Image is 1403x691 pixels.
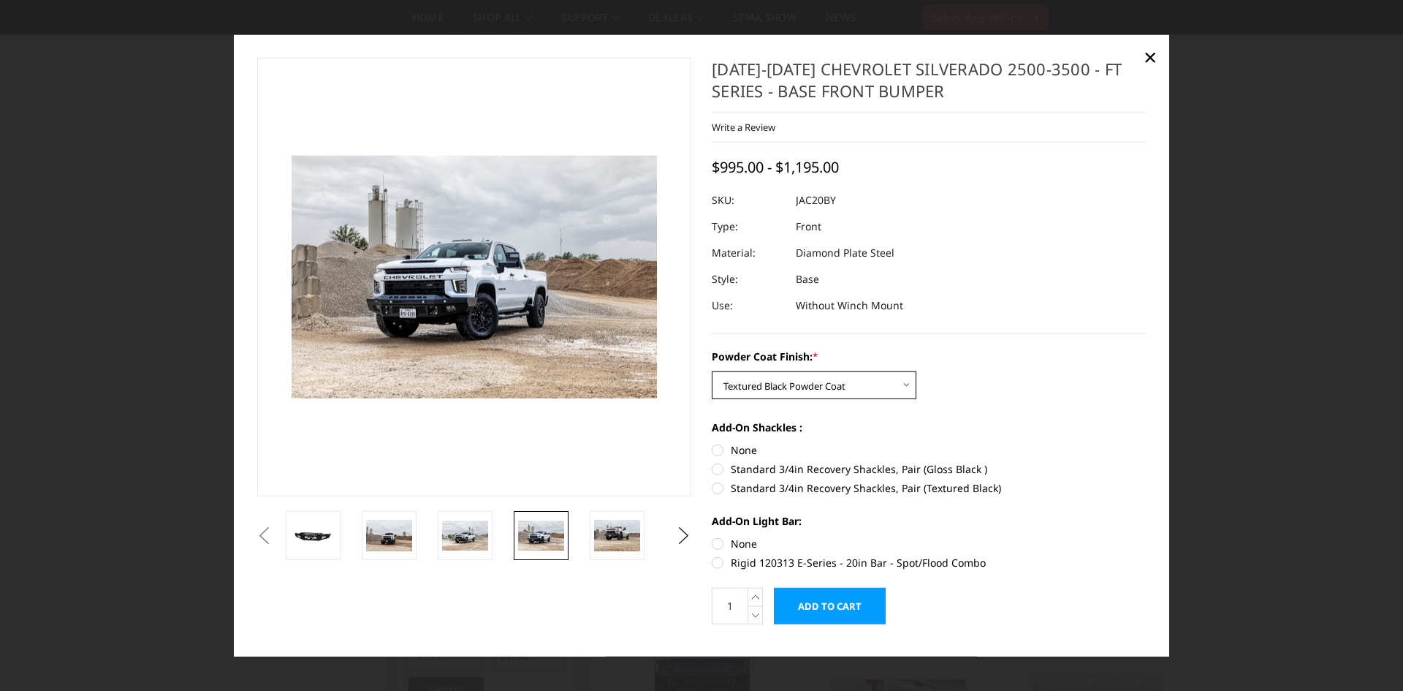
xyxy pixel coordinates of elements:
[796,214,821,240] dd: Front
[712,349,1147,364] label: Powder Coat Finish:
[712,442,1147,458] label: None
[712,240,785,266] dt: Material:
[774,588,886,624] input: Add to Cart
[712,292,785,319] dt: Use:
[712,480,1147,496] label: Standard 3/4in Recovery Shackles, Pair (Textured Black)
[1144,41,1157,72] span: ×
[712,536,1147,551] label: None
[1330,621,1403,691] iframe: Chat Widget
[712,461,1147,477] label: Standard 3/4in Recovery Shackles, Pair (Gloss Black )
[442,521,488,551] img: 2020-2023 Chevrolet Silverado 2500-3500 - FT Series - Base Front Bumper
[673,524,695,546] button: Next
[796,240,894,266] dd: Diamond Plate Steel
[712,157,839,177] span: $995.00 - $1,195.00
[712,187,785,214] dt: SKU:
[712,555,1147,570] label: Rigid 120313 E-Series - 20in Bar - Spot/Flood Combo
[712,58,1147,113] h1: [DATE]-[DATE] Chevrolet Silverado 2500-3500 - FT Series - Base Front Bumper
[712,420,1147,435] label: Add-On Shackles :
[518,520,564,551] img: 2020-2023 Chevrolet Silverado 2500-3500 - FT Series - Base Front Bumper
[254,524,275,546] button: Previous
[796,292,903,319] dd: Without Winch Mount
[796,187,836,214] dd: JAC20BY
[366,520,412,551] img: 2020-2023 Chevrolet Silverado 2500-3500 - FT Series - Base Front Bumper
[594,520,640,551] img: 2020-2023 Chevrolet Silverado 2500-3500 - FT Series - Base Front Bumper
[1138,45,1162,69] a: Close
[712,513,1147,529] label: Add-On Light Bar:
[712,121,775,134] a: Write a Review
[257,58,692,496] a: 2020-2023 Chevrolet Silverado 2500-3500 - FT Series - Base Front Bumper
[712,266,785,292] dt: Style:
[796,266,819,292] dd: Base
[712,214,785,240] dt: Type:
